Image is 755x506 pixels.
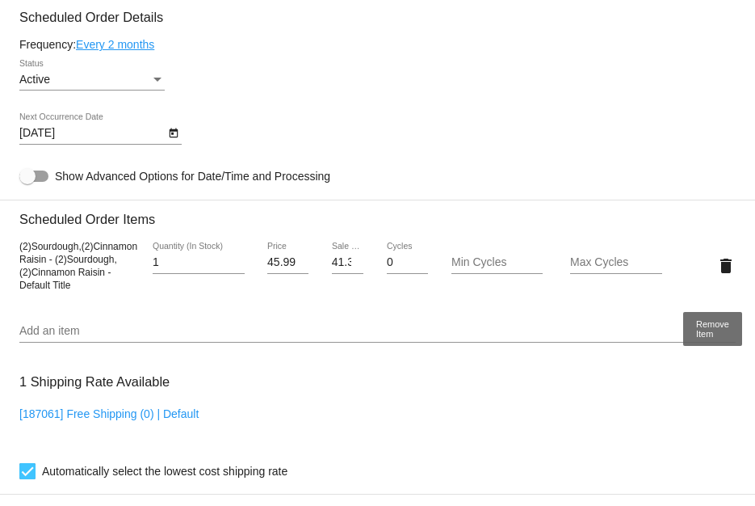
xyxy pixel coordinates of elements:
[332,256,364,269] input: Sale Price
[19,38,736,51] div: Frequency:
[267,256,308,269] input: Price
[19,200,736,227] h3: Scheduled Order Items
[19,407,199,420] a: [187061] Free Shipping (0) | Default
[165,124,182,141] button: Open calendar
[42,462,287,481] span: Automatically select the lowest cost shipping rate
[153,256,245,269] input: Quantity (In Stock)
[570,256,662,269] input: Max Cycles
[19,73,50,86] span: Active
[19,10,736,25] h3: Scheduled Order Details
[19,127,165,140] input: Next Occurrence Date
[19,325,736,338] input: Add an item
[76,38,154,51] a: Every 2 months
[387,256,428,269] input: Cycles
[55,168,330,184] span: Show Advanced Options for Date/Time and Processing
[451,256,543,269] input: Min Cycles
[716,256,736,276] mat-icon: delete
[19,365,170,399] h3: 1 Shipping Rate Available
[19,74,165,86] mat-select: Status
[19,241,137,291] span: (2)Sourdough,(2)Cinnamon Raisin - (2)Sourdough,(2)Cinnamon Raisin - Default Title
